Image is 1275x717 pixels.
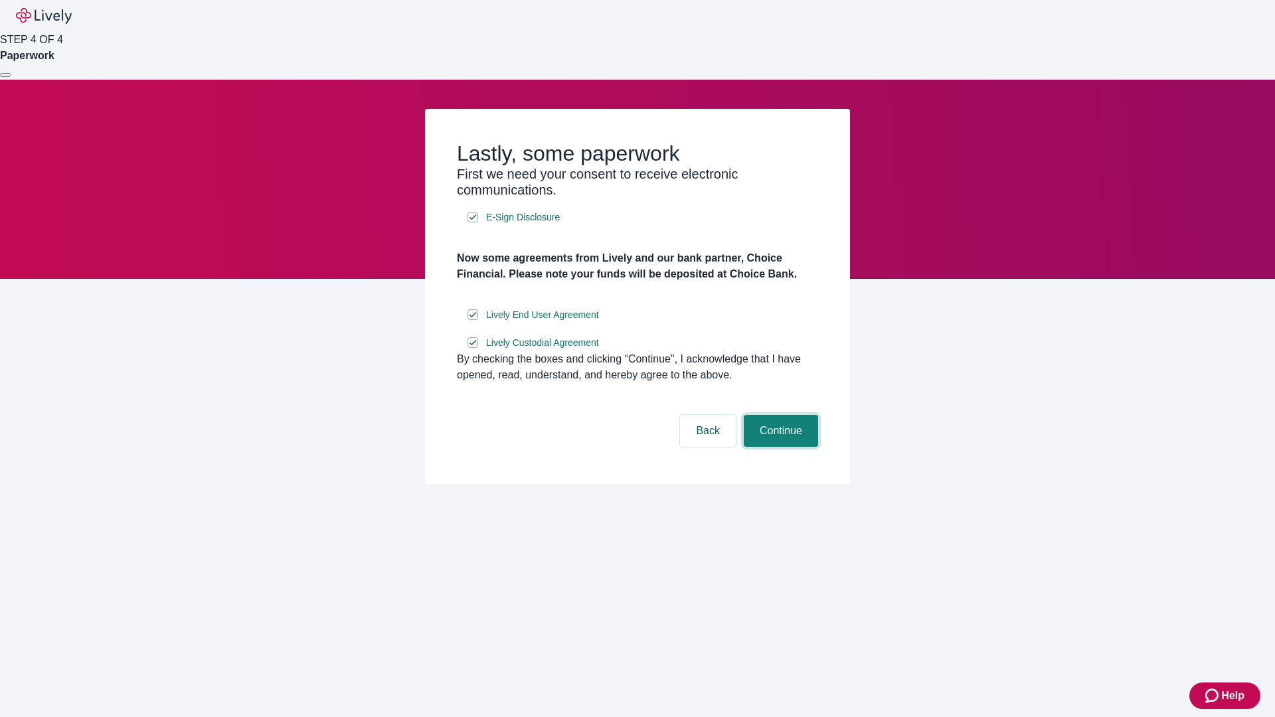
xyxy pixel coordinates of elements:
svg: Zendesk support icon [1205,688,1221,704]
button: Continue [744,415,818,447]
span: Lively End User Agreement [486,308,599,322]
span: Lively Custodial Agreement [486,336,599,350]
span: Help [1221,688,1244,704]
div: By checking the boxes and clicking “Continue", I acknowledge that I have opened, read, understand... [457,351,818,383]
h2: Lastly, some paperwork [457,141,818,166]
a: e-sign disclosure document [483,335,602,351]
button: Back [680,415,736,447]
a: e-sign disclosure document [483,307,602,323]
a: e-sign disclosure document [483,209,562,226]
button: Zendesk support iconHelp [1189,682,1260,709]
img: Lively [16,8,72,24]
h4: Now some agreements from Lively and our bank partner, Choice Financial. Please note your funds wi... [457,250,818,282]
h3: First we need your consent to receive electronic communications. [457,166,818,198]
span: E-Sign Disclosure [486,210,560,224]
